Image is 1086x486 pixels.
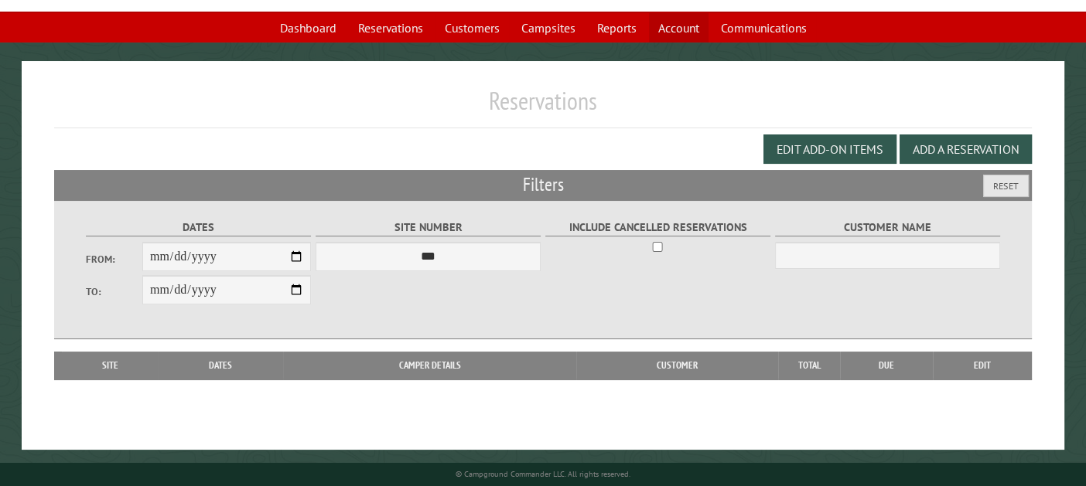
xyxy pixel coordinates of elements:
small: © Campground Commander LLC. All rights reserved. [456,469,630,479]
label: Site Number [316,219,541,236]
th: Customer [576,352,779,379]
h1: Reservations [54,86,1032,128]
label: Customer Name [775,219,1000,236]
th: Total [778,352,840,379]
label: Dates [86,219,311,236]
a: Campsites [512,13,585,42]
a: Reports [588,13,646,42]
h2: Filters [54,170,1032,199]
label: From: [86,252,142,267]
label: Include Cancelled Reservations [545,219,770,236]
a: Account [649,13,709,42]
a: Reservations [349,13,432,42]
button: Reset [983,175,1029,197]
th: Site [62,352,158,379]
th: Dates [158,352,284,379]
a: Communications [712,13,816,42]
th: Edit [933,352,1032,379]
a: Customers [435,13,509,42]
button: Edit Add-on Items [763,134,896,164]
button: Add a Reservation [900,134,1032,164]
th: Camper Details [283,352,575,379]
label: To: [86,284,142,299]
a: Dashboard [271,13,346,42]
th: Due [840,352,932,379]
